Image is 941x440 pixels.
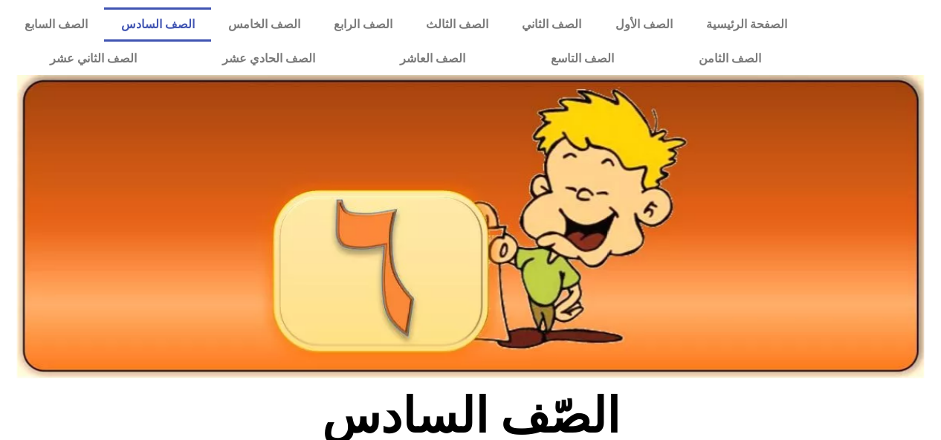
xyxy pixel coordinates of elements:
a: الصف الحادي عشر [180,42,358,76]
a: الصف العاشر [358,42,508,76]
a: الصفحة الرئيسية [689,7,803,42]
a: الصف السابع [7,7,104,42]
a: الصف التاسع [508,42,656,76]
a: الصف الثاني عشر [7,42,179,76]
a: الصف الخامس [211,7,317,42]
a: الصف الثامن [656,42,803,76]
a: الصف السادس [104,7,211,42]
a: الصف الثاني [505,7,598,42]
a: الصف الثالث [410,7,505,42]
a: الصف الأول [598,7,689,42]
a: الصف الرابع [317,7,410,42]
